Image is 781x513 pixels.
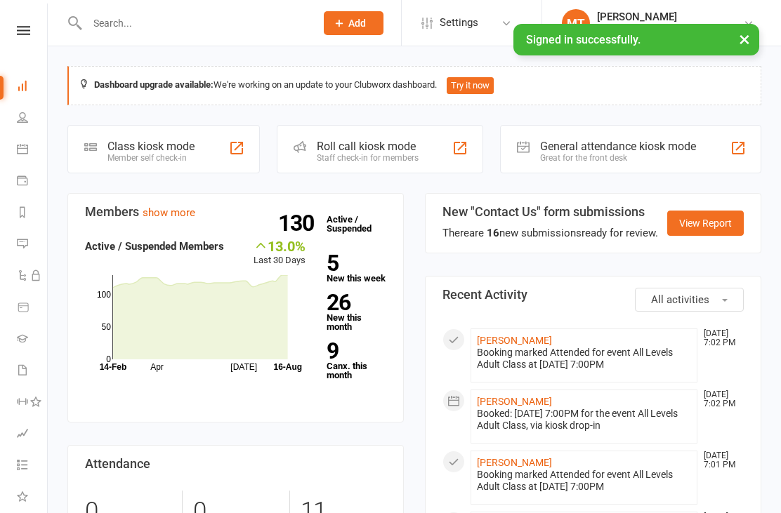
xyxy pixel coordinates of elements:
[254,238,306,253] div: 13.0%
[447,77,494,94] button: Try it now
[327,253,386,283] a: 5New this week
[320,204,381,244] a: 130Active / Suspended
[317,140,419,153] div: Roll call kiosk mode
[562,9,590,37] div: MT
[348,18,366,29] span: Add
[442,225,658,241] div: There are new submissions ready for review.
[540,153,696,163] div: Great for the front desk
[540,140,696,153] div: General attendance kiosk mode
[327,340,381,361] strong: 9
[327,253,381,274] strong: 5
[107,153,195,163] div: Member self check-in
[317,153,419,163] div: Staff check-in for members
[667,211,744,236] a: View Report
[477,335,552,346] a: [PERSON_NAME]
[597,11,743,23] div: [PERSON_NAME]
[327,340,386,380] a: 9Canx. this month
[17,72,48,103] a: Dashboard
[597,23,743,36] div: [PERSON_NAME] Humaita Noosa
[278,213,320,234] strong: 130
[83,13,306,33] input: Search...
[477,396,552,407] a: [PERSON_NAME]
[732,24,757,54] button: ×
[477,408,691,432] div: Booked: [DATE] 7:00PM for the event All Levels Adult Class, via kiosk drop-in
[487,227,499,239] strong: 16
[17,166,48,198] a: Payments
[477,457,552,468] a: [PERSON_NAME]
[107,140,195,153] div: Class kiosk mode
[526,33,641,46] span: Signed in successfully.
[85,457,386,471] h3: Attendance
[697,390,743,408] time: [DATE] 7:02 PM
[85,240,224,253] strong: Active / Suspended Members
[477,469,691,493] div: Booking marked Attended for event All Levels Adult Class at [DATE] 7:00PM
[327,292,386,331] a: 26New this month
[635,288,744,312] button: All activities
[17,198,48,229] a: Reports
[17,419,48,451] a: Assessments
[254,238,306,268] div: Last 30 Days
[17,103,48,135] a: People
[440,7,478,39] span: Settings
[17,135,48,166] a: Calendar
[442,288,744,302] h3: Recent Activity
[143,206,195,219] a: show more
[94,79,214,90] strong: Dashboard upgrade available:
[17,293,48,324] a: Product Sales
[327,292,381,313] strong: 26
[651,293,709,306] span: All activities
[697,329,743,347] time: [DATE] 7:02 PM
[697,451,743,469] time: [DATE] 7:01 PM
[477,347,691,371] div: Booking marked Attended for event All Levels Adult Class at [DATE] 7:00PM
[85,205,386,219] h3: Members
[442,205,658,219] h3: New "Contact Us" form submissions
[324,11,383,35] button: Add
[67,66,761,105] div: We're working on an update to your Clubworx dashboard.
